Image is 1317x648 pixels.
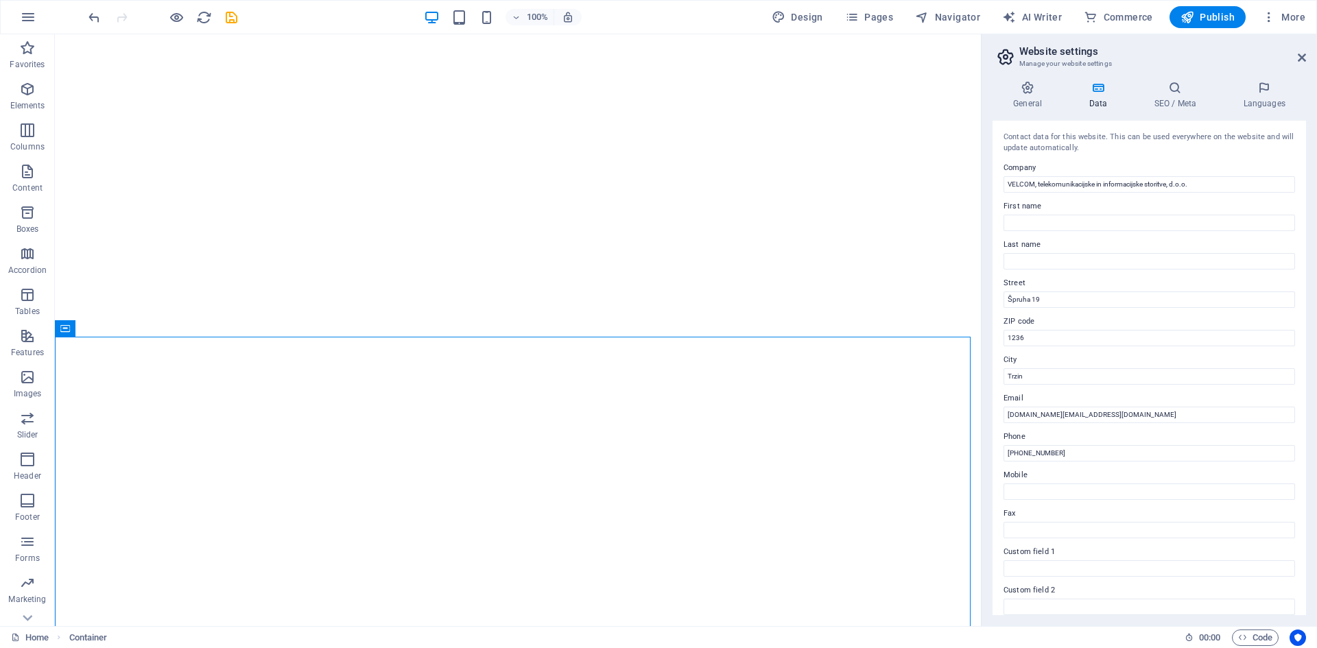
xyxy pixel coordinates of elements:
label: Custom field 2 [1004,582,1295,599]
span: Code [1238,629,1272,646]
nav: breadcrumb [69,629,108,646]
button: Usercentrics [1290,629,1306,646]
button: More [1257,6,1311,28]
i: Undo: Edit headline (Ctrl+Z) [86,10,102,25]
label: Custom field 1 [1004,544,1295,560]
button: Code [1232,629,1279,646]
span: : [1209,632,1211,643]
button: Navigator [910,6,986,28]
button: Click here to leave preview mode and continue editing [168,9,185,25]
span: Pages [845,10,893,24]
span: Commerce [1084,10,1153,24]
button: 100% [506,9,554,25]
span: More [1262,10,1305,24]
label: Fax [1004,505,1295,522]
label: Phone [1004,429,1295,445]
p: Features [11,347,44,358]
a: Click to cancel selection. Double-click to open Pages [11,629,49,646]
h6: 100% [526,9,548,25]
p: Header [14,470,41,481]
h4: SEO / Meta [1133,81,1222,110]
span: Design [772,10,823,24]
p: Marketing [8,594,46,605]
p: Favorites [10,59,45,70]
button: reload [195,9,212,25]
label: Street [1004,275,1295,291]
span: Click to select. Double-click to edit [69,629,108,646]
p: Elements [10,100,45,111]
button: Commerce [1078,6,1159,28]
h4: Languages [1222,81,1306,110]
p: Footer [15,512,40,523]
label: Mobile [1004,467,1295,483]
i: On resize automatically adjust zoom level to fit chosen device. [562,11,574,23]
label: Last name [1004,237,1295,253]
i: Reload page [196,10,212,25]
h6: Session time [1185,629,1221,646]
i: Save (Ctrl+S) [224,10,239,25]
button: Design [766,6,829,28]
p: Accordion [8,265,47,276]
span: Navigator [915,10,980,24]
button: Pages [840,6,899,28]
span: AI Writer [1002,10,1062,24]
div: Contact data for this website. This can be used everywhere on the website and will update automat... [1004,132,1295,154]
p: Columns [10,141,45,152]
h3: Manage your website settings [1019,58,1279,70]
h4: Data [1068,81,1133,110]
span: 00 00 [1199,629,1220,646]
h2: Website settings [1019,45,1306,58]
p: Tables [15,306,40,317]
button: undo [86,9,102,25]
p: Slider [17,429,38,440]
p: Forms [15,553,40,564]
label: City [1004,352,1295,368]
button: Publish [1170,6,1246,28]
h4: General [993,81,1068,110]
p: Content [12,182,43,193]
p: Boxes [16,224,39,235]
p: Images [14,388,42,399]
span: Publish [1180,10,1235,24]
button: save [223,9,239,25]
label: ZIP code [1004,313,1295,330]
label: First name [1004,198,1295,215]
label: Company [1004,160,1295,176]
button: AI Writer [997,6,1067,28]
label: Email [1004,390,1295,407]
